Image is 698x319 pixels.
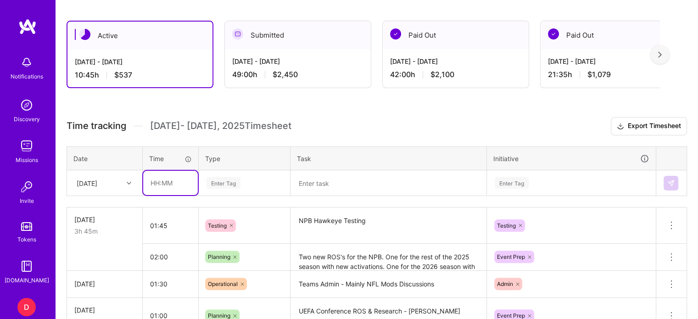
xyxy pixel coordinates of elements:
div: Enter Tag [207,176,240,190]
img: right [658,51,662,58]
div: Initiative [493,153,649,164]
button: Export Timesheet [611,117,687,135]
div: [DATE] [77,178,97,188]
th: Date [67,146,143,170]
div: [DATE] - [DATE] [75,57,205,67]
div: Missions [16,155,38,165]
div: Notifications [11,72,43,81]
span: Operational [208,280,238,287]
div: 42:00 h [390,70,521,79]
img: teamwork [17,137,36,155]
div: Paid Out [383,21,529,49]
img: Paid Out [548,28,559,39]
img: guide book [17,257,36,275]
input: HH:MM [143,171,198,195]
div: [DATE] [74,215,135,224]
img: bell [17,53,36,72]
div: Submitted [225,21,371,49]
img: Active [79,29,90,40]
div: 21:35 h [548,70,679,79]
img: Paid Out [390,28,401,39]
span: Testing [208,222,227,229]
span: $2,450 [273,70,298,79]
div: [DATE] - [DATE] [548,56,679,66]
span: Admin [497,280,513,287]
i: icon Chevron [127,181,131,185]
div: [DATE] [74,279,135,289]
a: D [15,298,38,316]
span: $2,100 [430,70,454,79]
span: Event Prep [497,312,525,319]
div: Enter Tag [495,176,529,190]
input: HH:MM [143,213,198,238]
img: Invite [17,178,36,196]
textarea: Teams Admin - Mainly NFL Mods Discussions [291,272,486,297]
textarea: Two new ROS's for the NPB. One for the rest of the 2025 season with new activations. One for the ... [291,245,486,270]
img: Submitted [232,28,243,39]
th: Type [199,146,290,170]
th: Task [290,146,487,170]
span: Planning [208,253,230,260]
div: [DATE] - [DATE] [232,56,363,66]
img: discovery [17,96,36,114]
div: Invite [20,196,34,206]
img: tokens [21,222,32,231]
img: logo [18,18,37,35]
div: D [17,298,36,316]
span: $1,079 [587,70,611,79]
div: 3h 45m [74,226,135,236]
div: Paid Out [541,21,687,49]
span: $537 [114,70,132,80]
span: Event Prep [497,253,525,260]
img: Submit [667,179,675,187]
div: 49:00 h [232,70,363,79]
span: Planning [208,312,230,319]
input: HH:MM [143,245,198,269]
div: Tokens [17,235,36,244]
i: icon Download [617,122,624,131]
span: Time tracking [67,120,126,132]
div: Discovery [14,114,40,124]
span: [DATE] - [DATE] , 2025 Timesheet [150,120,291,132]
div: 10:45 h [75,70,205,80]
div: Time [149,154,192,163]
div: [DATE] [74,305,135,315]
textarea: NPB Hawkeye Testing [291,208,486,243]
div: [DATE] - [DATE] [390,56,521,66]
div: Active [67,22,212,50]
div: [DOMAIN_NAME] [5,275,49,285]
input: HH:MM [143,272,198,296]
span: Testing [497,222,516,229]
